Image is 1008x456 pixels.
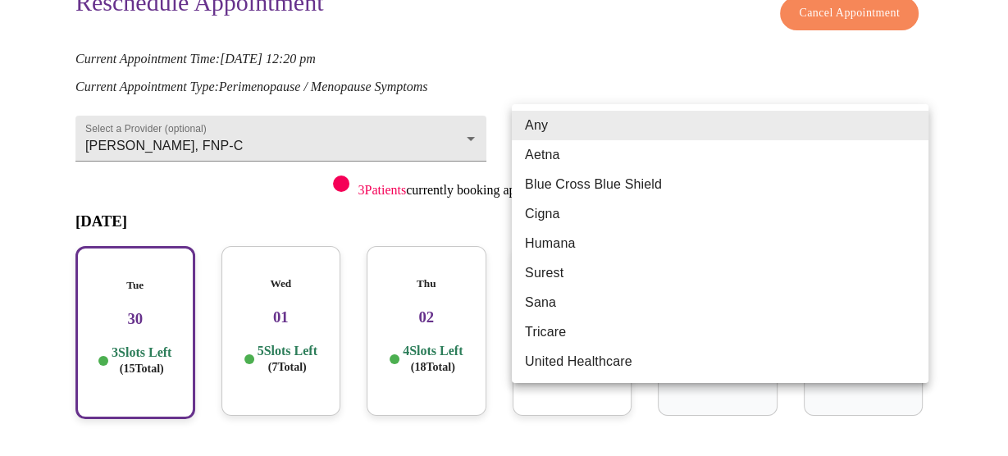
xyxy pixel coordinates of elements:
[512,111,928,140] li: Any
[512,347,928,376] li: United Healthcare
[512,288,928,317] li: Sana
[512,199,928,229] li: Cigna
[512,317,928,347] li: Tricare
[512,170,928,199] li: Blue Cross Blue Shield
[512,258,928,288] li: Surest
[512,140,928,170] li: Aetna
[512,229,928,258] li: Humana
